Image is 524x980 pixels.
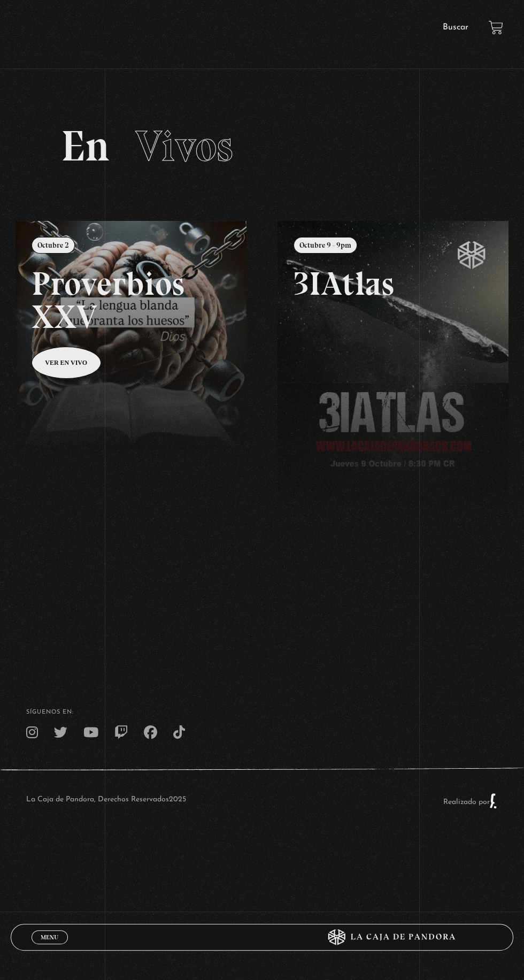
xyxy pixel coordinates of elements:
[135,120,233,172] span: Vivos
[443,23,468,32] a: Buscar
[26,709,498,715] h4: SÍguenos en:
[61,125,464,167] h2: En
[443,798,498,806] a: Realizado por
[489,20,503,35] a: View your shopping cart
[26,793,186,809] p: La Caja de Pandora, Derechos Reservados 2025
